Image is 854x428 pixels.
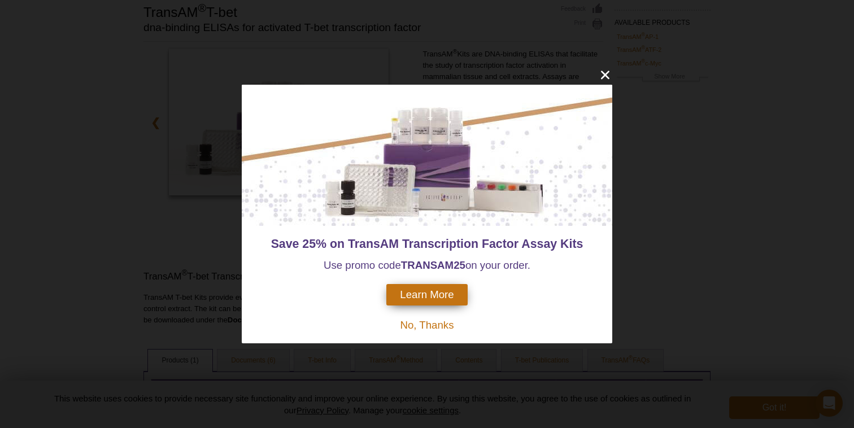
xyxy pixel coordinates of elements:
[400,319,454,331] span: No, Thanks
[598,68,612,82] button: close
[401,259,454,271] strong: TRANSAM
[400,289,454,301] span: Learn More
[454,259,465,271] strong: 25
[324,259,530,271] span: Use promo code on your order.
[271,237,583,251] span: Save 25% on TransAM Transcription Factor Assay Kits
